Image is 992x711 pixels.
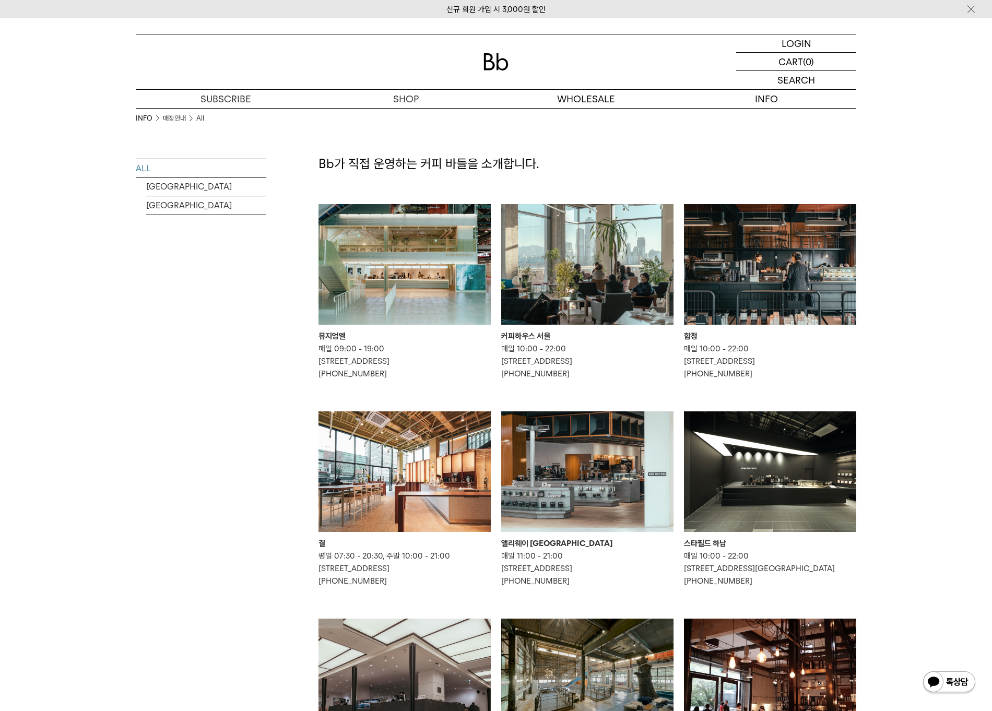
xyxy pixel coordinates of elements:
[684,330,856,342] div: 합정
[501,204,674,325] img: 커피하우스 서울
[318,342,491,380] p: 매일 09:00 - 19:00 [STREET_ADDRESS] [PHONE_NUMBER]
[318,550,491,587] p: 평일 07:30 - 20:30, 주말 10:00 - 21:00 [STREET_ADDRESS] [PHONE_NUMBER]
[163,113,186,124] a: 매장안내
[316,90,496,108] a: SHOP
[778,53,803,70] p: CART
[676,90,856,108] p: INFO
[136,113,163,124] li: INFO
[318,204,491,325] img: 뮤지엄엘
[318,537,491,550] div: 결
[803,53,814,70] p: (0)
[501,411,674,532] img: 앨리웨이 인천
[684,550,856,587] p: 매일 10:00 - 22:00 [STREET_ADDRESS][GEOGRAPHIC_DATA] [PHONE_NUMBER]
[736,34,856,53] a: LOGIN
[684,204,856,380] a: 합정 합정 매일 10:00 - 22:00[STREET_ADDRESS][PHONE_NUMBER]
[777,71,815,89] p: SEARCH
[684,537,856,550] div: 스타필드 하남
[501,411,674,587] a: 앨리웨이 인천 앨리웨이 [GEOGRAPHIC_DATA] 매일 11:00 - 21:00[STREET_ADDRESS][PHONE_NUMBER]
[922,670,976,695] img: 카카오톡 채널 1:1 채팅 버튼
[318,411,491,532] img: 결
[196,113,204,124] a: All
[483,53,509,70] img: 로고
[501,330,674,342] div: 커피하우스 서울
[146,177,266,196] a: [GEOGRAPHIC_DATA]
[736,53,856,71] a: CART (0)
[782,34,811,52] p: LOGIN
[136,90,316,108] a: SUBSCRIBE
[318,204,491,380] a: 뮤지엄엘 뮤지엄엘 매일 09:00 - 19:00[STREET_ADDRESS][PHONE_NUMBER]
[684,411,856,587] a: 스타필드 하남 스타필드 하남 매일 10:00 - 22:00[STREET_ADDRESS][GEOGRAPHIC_DATA][PHONE_NUMBER]
[146,196,266,215] a: [GEOGRAPHIC_DATA]
[501,550,674,587] p: 매일 11:00 - 21:00 [STREET_ADDRESS] [PHONE_NUMBER]
[136,159,266,177] a: ALL
[446,5,546,14] a: 신규 회원 가입 시 3,000원 할인
[318,411,491,587] a: 결 결 평일 07:30 - 20:30, 주말 10:00 - 21:00[STREET_ADDRESS][PHONE_NUMBER]
[318,330,491,342] div: 뮤지엄엘
[684,342,856,380] p: 매일 10:00 - 22:00 [STREET_ADDRESS] [PHONE_NUMBER]
[318,155,856,173] p: Bb가 직접 운영하는 커피 바들을 소개합니다.
[496,90,676,108] p: WHOLESALE
[684,411,856,532] img: 스타필드 하남
[684,204,856,325] img: 합정
[501,537,674,550] div: 앨리웨이 [GEOGRAPHIC_DATA]
[501,204,674,380] a: 커피하우스 서울 커피하우스 서울 매일 10:00 - 22:00[STREET_ADDRESS][PHONE_NUMBER]
[501,342,674,380] p: 매일 10:00 - 22:00 [STREET_ADDRESS] [PHONE_NUMBER]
